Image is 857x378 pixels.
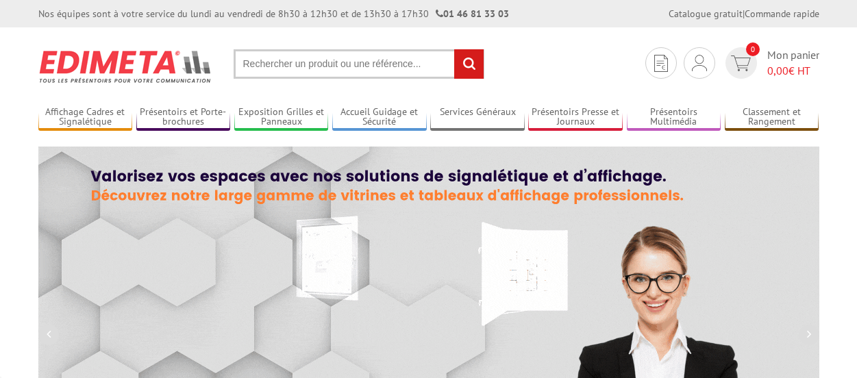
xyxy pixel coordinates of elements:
a: Présentoirs Presse et Journaux [528,106,623,129]
span: € HT [767,63,819,79]
img: devis rapide [654,55,668,72]
img: devis rapide [731,55,751,71]
a: Catalogue gratuit [669,8,743,20]
a: Classement et Rangement [725,106,819,129]
img: Présentoir, panneau, stand - Edimeta - PLV, affichage, mobilier bureau, entreprise [38,41,213,92]
a: Présentoirs Multimédia [627,106,721,129]
a: devis rapide 0 Mon panier 0,00€ HT [722,47,819,79]
input: Rechercher un produit ou une référence... [234,49,484,79]
span: 0,00 [767,64,788,77]
strong: 01 46 81 33 03 [436,8,509,20]
a: Présentoirs et Porte-brochures [136,106,231,129]
span: Mon panier [767,47,819,79]
img: devis rapide [692,55,707,71]
span: 0 [746,42,760,56]
a: Services Généraux [430,106,525,129]
a: Accueil Guidage et Sécurité [332,106,427,129]
a: Affichage Cadres et Signalétique [38,106,133,129]
a: Commande rapide [745,8,819,20]
div: | [669,7,819,21]
input: rechercher [454,49,484,79]
div: Nos équipes sont à votre service du lundi au vendredi de 8h30 à 12h30 et de 13h30 à 17h30 [38,7,509,21]
a: Exposition Grilles et Panneaux [234,106,329,129]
